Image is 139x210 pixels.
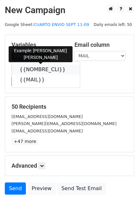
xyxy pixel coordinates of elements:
[12,138,38,146] a: +47 more
[12,129,83,133] small: [EMAIL_ADDRESS][DOMAIN_NAME]
[91,21,134,28] span: Daily emails left: 50
[12,64,80,75] a: {{NOMBRE_CLI}}
[12,114,83,119] small: [EMAIL_ADDRESS][DOMAIN_NAME]
[12,121,117,126] small: [PERSON_NAME][EMAIL_ADDRESS][DOMAIN_NAME]
[12,75,80,85] a: {{MAIL}}
[5,5,134,16] h2: New Campaign
[12,103,127,110] h5: 50 Recipients
[57,182,106,195] a: Send Test Email
[12,162,127,169] h5: Advanced
[9,46,73,62] div: Example: [PERSON_NAME] [PERSON_NAME]
[91,22,134,27] a: Daily emails left: 50
[74,41,128,48] h5: Email column
[12,41,65,48] h5: Variables
[27,182,56,195] a: Preview
[34,22,89,27] a: CUARTO ENVIO SEPT 11-09
[107,179,139,210] div: Widget de chat
[5,22,89,27] small: Google Sheet:
[5,182,26,195] a: Send
[107,179,139,210] iframe: Chat Widget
